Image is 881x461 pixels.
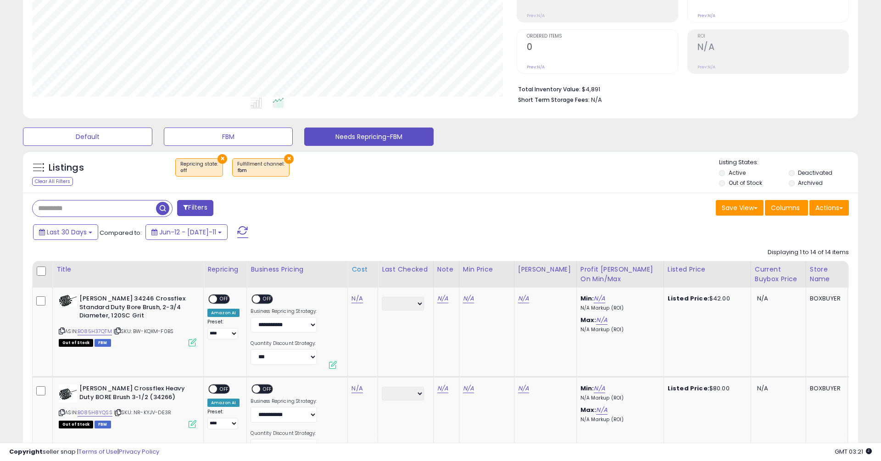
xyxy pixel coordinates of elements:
div: Listed Price [668,265,747,274]
div: Amazon AI [207,399,240,407]
button: Actions [809,200,849,216]
label: Business Repricing Strategy: [251,398,317,405]
div: Amazon AI [207,309,240,317]
h2: N/A [697,42,848,54]
b: Min: [580,294,594,303]
span: N/A [591,95,602,104]
span: Fulfillment channel : [237,161,284,174]
button: Last 30 Days [33,224,98,240]
b: Short Term Storage Fees: [518,96,590,104]
div: $80.00 [668,384,744,393]
th: CSV column name: cust_attr_2_Last Checked [378,261,434,288]
p: Listing States: [719,158,858,167]
b: Min: [580,384,594,393]
span: Ordered Items [527,34,678,39]
a: Privacy Policy [119,447,159,456]
a: N/A [518,294,529,303]
div: ASIN: [59,294,196,345]
p: N/A Markup (ROI) [580,327,657,333]
b: Listed Price: [668,294,709,303]
a: N/A [351,384,362,393]
span: OFF [217,385,232,393]
a: N/A [594,294,605,303]
label: Archived [798,179,823,187]
span: N/A [757,294,768,303]
div: Cost [351,265,374,274]
b: Total Inventory Value: [518,85,580,93]
img: 4140qNvPjlL._SL40_.jpg [59,294,77,307]
small: Prev: N/A [527,13,545,18]
div: $42.00 [668,294,744,303]
span: Last 30 Days [47,228,87,237]
a: N/A [463,384,474,393]
div: Clear All Filters [32,177,73,186]
a: N/A [463,294,474,303]
p: N/A Markup (ROI) [580,395,657,401]
span: Repricing state : [180,161,218,174]
h2: 0 [527,42,678,54]
div: seller snap | | [9,448,159,456]
div: Preset: [207,409,240,429]
button: × [284,154,294,164]
b: Listed Price: [668,384,709,393]
span: ROI [697,34,848,39]
div: Title [56,265,200,274]
div: Note [437,265,455,274]
div: off [180,167,218,174]
div: BOXBUYER [810,384,841,393]
th: The percentage added to the cost of goods (COGS) that forms the calculator for Min & Max prices. [576,261,664,288]
a: N/A [596,405,607,415]
div: Current Buybox Price [755,265,802,284]
div: Store Name [810,265,844,284]
label: Quantity Discount Strategy: [251,430,317,437]
span: 2025-08-11 03:21 GMT [835,447,872,456]
button: Filters [177,200,213,216]
small: Prev: N/A [697,13,715,18]
a: N/A [594,384,605,393]
strong: Copyright [9,447,43,456]
span: OFF [217,295,232,303]
div: Repricing [207,265,243,274]
a: N/A [596,316,607,325]
span: N/A [757,384,768,393]
b: Max: [580,405,597,414]
a: N/A [437,384,448,393]
div: Last Checked [382,265,429,274]
a: Terms of Use [78,447,117,456]
div: Profit [PERSON_NAME] on Min/Max [580,265,660,284]
div: ASIN: [59,384,196,427]
div: [PERSON_NAME] [518,265,573,274]
label: Quantity Discount Strategy: [251,340,317,347]
span: FBM [95,421,111,428]
span: Compared to: [100,228,142,237]
a: N/A [437,294,448,303]
label: Deactivated [798,169,832,177]
span: | SKU: NR-KYJV-DE3R [114,409,171,416]
span: | SKU: BW-KQXM-F0BS [113,328,173,335]
span: OFF [261,295,275,303]
a: B085H8YQSS [78,409,112,417]
small: Prev: N/A [527,64,545,70]
h5: Listings [49,161,84,174]
li: $4,891 [518,83,842,94]
button: Columns [765,200,808,216]
div: Preset: [207,319,240,339]
label: Active [729,169,746,177]
button: × [217,154,227,164]
button: Default [23,128,152,146]
p: N/A Markup (ROI) [580,417,657,423]
button: Needs Repricing-FBM [304,128,434,146]
span: OFF [261,385,275,393]
div: Displaying 1 to 14 of 14 items [768,248,849,257]
img: 41YL-WgAyHL._SL40_.jpg [59,384,77,403]
span: FBM [95,339,111,347]
label: Business Repricing Strategy: [251,308,317,315]
span: All listings that are currently out of stock and unavailable for purchase on Amazon [59,339,93,347]
span: All listings that are currently out of stock and unavailable for purchase on Amazon [59,421,93,428]
span: Jun-12 - [DATE]-11 [159,228,216,237]
small: Prev: N/A [697,64,715,70]
div: Min Price [463,265,510,274]
a: N/A [351,294,362,303]
b: [PERSON_NAME] Crossflex Heavy Duty BORE Brush 3-1/2 (34266) [79,384,191,404]
span: Columns [771,203,800,212]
